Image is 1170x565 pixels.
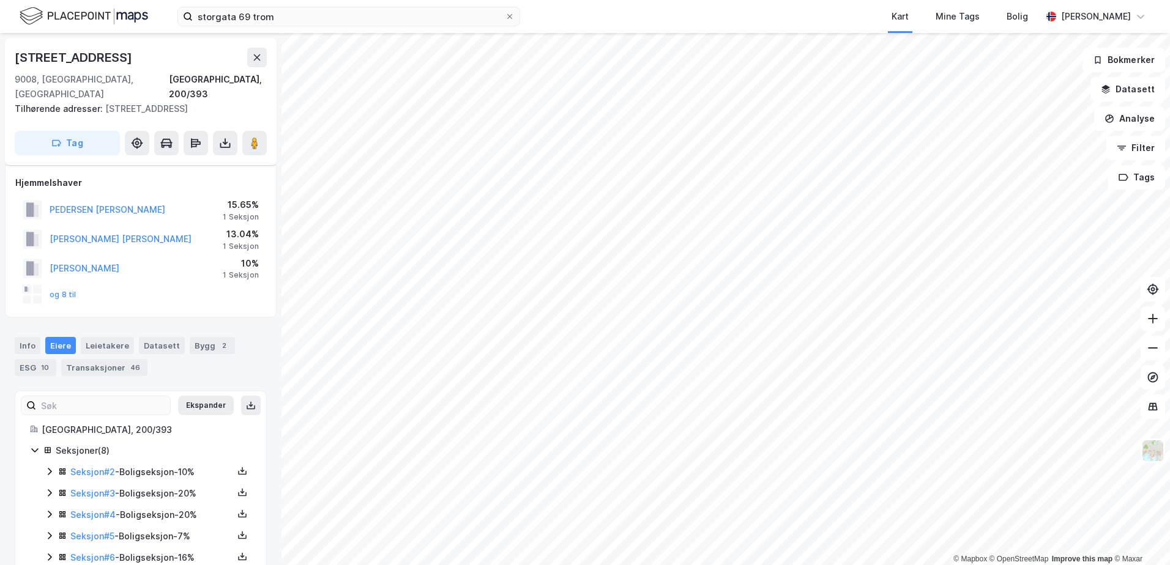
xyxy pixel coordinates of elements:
div: 10 [39,361,51,374]
div: - Boligseksjon - 20% [70,508,233,522]
div: - Boligseksjon - 20% [70,486,233,501]
div: [STREET_ADDRESS] [15,48,135,67]
div: ESG [15,359,56,376]
img: logo.f888ab2527a4732fd821a326f86c7f29.svg [20,6,148,27]
div: 46 [128,361,143,374]
div: Leietakere [81,337,134,354]
div: - Boligseksjon - 7% [70,529,233,544]
div: Info [15,337,40,354]
div: Transaksjoner [61,359,147,376]
div: 2 [218,339,230,352]
div: Kart [892,9,909,24]
button: Ekspander [178,396,234,415]
div: 10% [223,256,259,271]
div: Hjemmelshaver [15,175,266,190]
div: - Boligseksjon - 10% [70,465,233,479]
div: 9008, [GEOGRAPHIC_DATA], [GEOGRAPHIC_DATA] [15,72,169,102]
div: 1 Seksjon [223,242,259,251]
button: Tags [1108,165,1165,190]
div: Datasett [139,337,185,354]
a: Mapbox [953,555,987,563]
iframe: Chat Widget [1109,506,1170,565]
div: Bolig [1007,9,1028,24]
div: [STREET_ADDRESS] [15,102,257,116]
input: Søk på adresse, matrikkel, gårdeiere, leietakere eller personer [193,7,505,26]
div: [GEOGRAPHIC_DATA], 200/393 [169,72,267,102]
div: 1 Seksjon [223,270,259,280]
button: Filter [1106,136,1165,160]
div: Kontrollprogram for chat [1109,506,1170,565]
a: Seksjon#6 [70,552,115,563]
div: Bygg [190,337,235,354]
div: 1 Seksjon [223,212,259,222]
a: Seksjon#4 [70,509,116,520]
img: Z [1141,439,1164,462]
div: - Boligseksjon - 16% [70,550,233,565]
button: Datasett [1090,77,1165,102]
button: Bokmerker [1082,48,1165,72]
div: 15.65% [223,198,259,212]
button: Tag [15,131,120,155]
span: Tilhørende adresser: [15,103,105,114]
a: Seksjon#5 [70,531,114,541]
div: 13.04% [223,227,259,242]
a: Improve this map [1052,555,1112,563]
input: Søk [36,396,170,415]
a: Seksjon#3 [70,488,115,498]
button: Analyse [1094,106,1165,131]
div: Eiere [45,337,76,354]
div: [GEOGRAPHIC_DATA], 200/393 [42,423,252,437]
div: [PERSON_NAME] [1061,9,1131,24]
div: Mine Tags [936,9,980,24]
a: Seksjon#2 [70,467,115,477]
div: Seksjoner ( 8 ) [56,443,252,458]
a: OpenStreetMap [989,555,1049,563]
